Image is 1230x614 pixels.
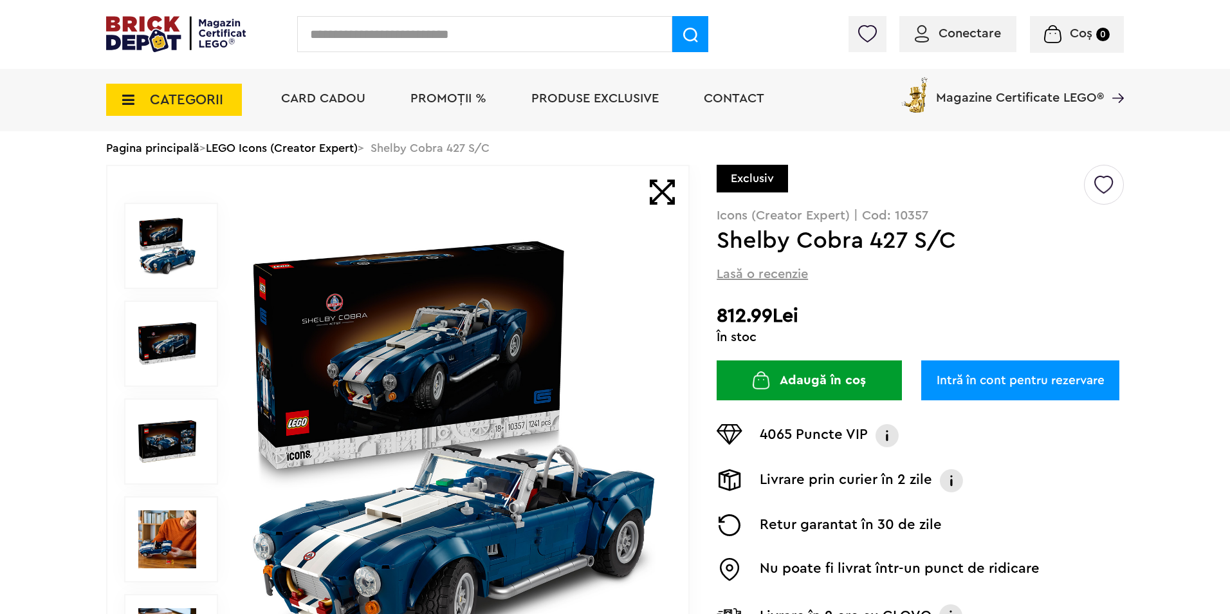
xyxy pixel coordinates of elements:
[1096,28,1110,41] small: 0
[939,27,1001,40] span: Conectare
[106,142,199,154] a: Pagina principală
[138,315,196,373] img: Shelby Cobra 427 S/C
[921,360,1119,400] a: Intră în cont pentru rezervare
[717,469,742,491] img: Livrare
[717,165,788,192] div: Exclusiv
[138,510,196,568] img: Seturi Lego Shelby Cobra 427 S/C
[281,92,365,105] a: Card Cadou
[717,360,902,400] button: Adaugă în coș
[915,27,1001,40] a: Conectare
[138,413,196,470] img: Shelby Cobra 427 S/C LEGO 10357
[717,514,742,536] img: Returnare
[874,424,900,447] img: Info VIP
[410,92,486,105] a: PROMOȚII %
[531,92,659,105] a: Produse exclusive
[717,209,1124,222] p: Icons (Creator Expert) | Cod: 10357
[936,75,1104,104] span: Magazine Certificate LEGO®
[717,229,1082,252] h1: Shelby Cobra 427 S/C
[717,304,1124,328] h2: 812.99Lei
[138,217,196,275] img: Shelby Cobra 427 S/C
[760,469,932,492] p: Livrare prin curier în 2 zile
[717,331,1124,344] div: În stoc
[206,142,358,154] a: LEGO Icons (Creator Expert)
[717,558,742,581] img: Easybox
[760,514,942,536] p: Retur garantat în 30 de zile
[760,424,868,447] p: 4065 Puncte VIP
[150,93,223,107] span: CATEGORII
[704,92,764,105] a: Contact
[106,131,1124,165] div: > > Shelby Cobra 427 S/C
[717,424,742,445] img: Puncte VIP
[717,265,808,283] span: Lasă o recenzie
[1070,27,1092,40] span: Coș
[760,558,1040,581] p: Nu poate fi livrat într-un punct de ridicare
[1104,75,1124,88] a: Magazine Certificate LEGO®
[939,469,964,492] img: Info livrare prin curier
